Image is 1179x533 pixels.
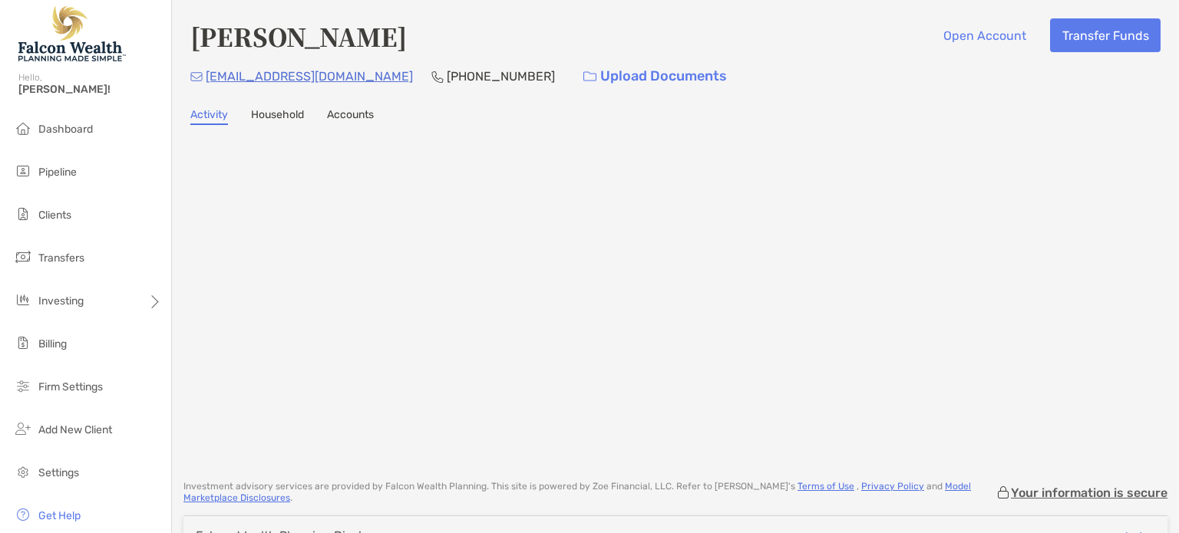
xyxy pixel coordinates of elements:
[190,72,203,81] img: Email Icon
[14,291,32,309] img: investing icon
[14,462,32,481] img: settings icon
[190,18,407,54] h4: [PERSON_NAME]
[190,108,228,125] a: Activity
[14,205,32,223] img: clients icon
[14,377,32,395] img: firm-settings icon
[18,6,126,61] img: Falcon Wealth Planning Logo
[583,71,596,82] img: button icon
[798,481,854,492] a: Terms of Use
[1011,485,1167,500] p: Your information is secure
[431,71,444,83] img: Phone Icon
[573,60,737,93] a: Upload Documents
[38,166,77,179] span: Pipeline
[38,509,81,522] span: Get Help
[861,481,924,492] a: Privacy Policy
[14,334,32,352] img: billing icon
[38,123,93,136] span: Dashboard
[14,162,32,180] img: pipeline icon
[447,67,555,86] p: [PHONE_NUMBER]
[38,209,71,222] span: Clients
[14,119,32,137] img: dashboard icon
[18,83,162,96] span: [PERSON_NAME]!
[38,252,84,265] span: Transfers
[38,466,79,479] span: Settings
[183,481,996,504] p: Investment advisory services are provided by Falcon Wealth Planning . This site is powered by Zoe...
[38,337,67,350] span: Billing
[14,505,32,524] img: get-help icon
[38,294,84,308] span: Investing
[38,380,103,393] span: Firm Settings
[183,481,971,503] a: Model Marketplace Disclosures
[327,108,374,125] a: Accounts
[931,18,1038,52] button: Open Account
[38,423,112,436] span: Add New Client
[14,419,32,438] img: add_new_client icon
[14,248,32,266] img: transfers icon
[206,67,413,86] p: [EMAIL_ADDRESS][DOMAIN_NAME]
[1050,18,1161,52] button: Transfer Funds
[251,108,304,125] a: Household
